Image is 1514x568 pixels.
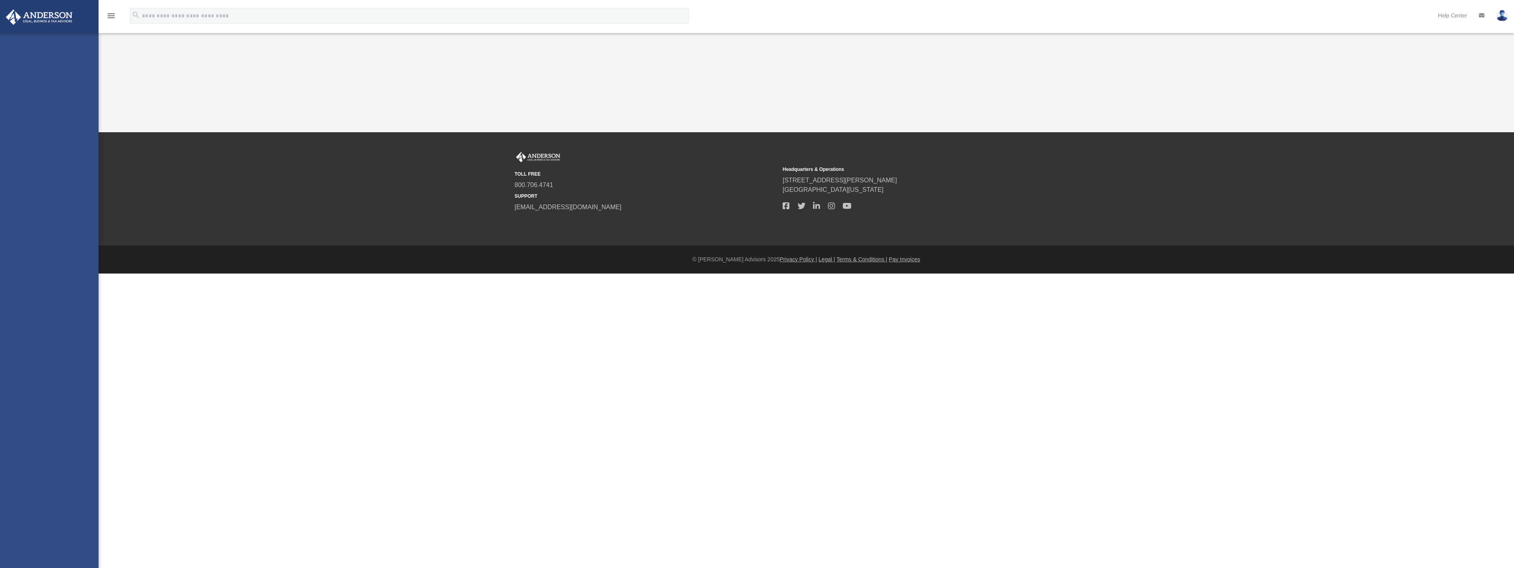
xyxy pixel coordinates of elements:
[819,256,835,262] a: Legal |
[783,166,1045,173] small: Headquarters & Operations
[783,186,884,193] a: [GEOGRAPHIC_DATA][US_STATE]
[780,256,817,262] a: Privacy Policy |
[4,9,75,25] img: Anderson Advisors Platinum Portal
[515,171,777,178] small: TOLL FREE
[99,255,1514,264] div: © [PERSON_NAME] Advisors 2025
[106,15,116,21] a: menu
[515,182,553,188] a: 800.706.4741
[515,193,777,200] small: SUPPORT
[837,256,888,262] a: Terms & Conditions |
[132,11,140,19] i: search
[515,204,621,210] a: [EMAIL_ADDRESS][DOMAIN_NAME]
[515,152,562,162] img: Anderson Advisors Platinum Portal
[889,256,920,262] a: Pay Invoices
[1496,10,1508,21] img: User Pic
[106,11,116,21] i: menu
[783,177,897,184] a: [STREET_ADDRESS][PERSON_NAME]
